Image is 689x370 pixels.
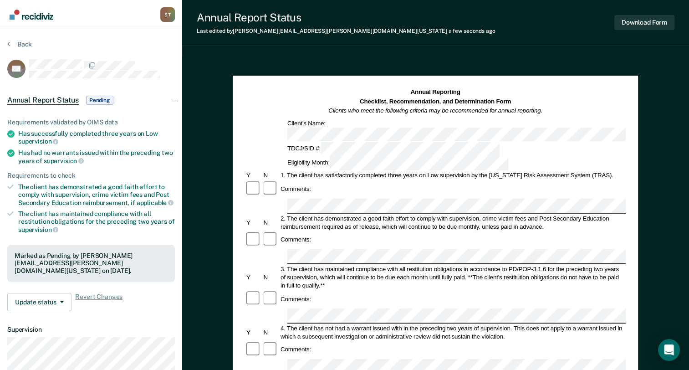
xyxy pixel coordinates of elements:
[18,210,175,233] div: The client has maintained compliance with all restitution obligations for the preceding two years of
[7,172,175,180] div: Requirements to check
[7,326,175,334] dt: Supervision
[160,7,175,22] div: S T
[18,183,175,206] div: The client has demonstrated a good faith effort to comply with supervision, crime victim fees and...
[18,149,175,164] div: Has had no warrants issued within the preceding two years of
[15,252,168,275] div: Marked as Pending by [PERSON_NAME][EMAIL_ADDRESS][PERSON_NAME][DOMAIN_NAME][US_STATE] on [DATE].
[279,171,626,180] div: 1. The client has satisfactorily completed three years on Low supervision by the [US_STATE] Risk ...
[137,199,174,206] span: applicable
[279,265,626,289] div: 3. The client has maintained compliance with all restitution obligations in accordance to PD/POP-...
[245,328,262,336] div: Y
[279,185,312,193] div: Comments:
[75,293,122,311] span: Revert Changes
[286,142,501,156] div: TDCJ/SID #:
[197,28,495,34] div: Last edited by [PERSON_NAME][EMAIL_ADDRESS][PERSON_NAME][DOMAIN_NAME][US_STATE]
[44,157,84,164] span: supervision
[197,11,495,24] div: Annual Report Status
[245,218,262,226] div: Y
[329,107,543,114] em: Clients who meet the following criteria may be recommended for annual reporting.
[614,15,674,30] button: Download Form
[658,339,680,361] div: Open Intercom Messenger
[10,10,53,20] img: Recidiviz
[411,89,460,96] strong: Annual Reporting
[262,171,279,180] div: N
[7,118,175,126] div: Requirements validated by OIMS data
[245,171,262,180] div: Y
[7,293,71,311] button: Update status
[279,295,312,303] div: Comments:
[7,96,79,105] span: Annual Report Status
[449,28,495,34] span: a few seconds ago
[86,96,113,105] span: Pending
[360,98,511,105] strong: Checklist, Recommendation, and Determination Form
[18,226,58,233] span: supervision
[279,345,312,354] div: Comments:
[18,138,58,145] span: supervision
[286,156,510,170] div: Eligibility Month:
[279,324,626,340] div: 4. The client has not had a warrant issued with in the preceding two years of supervision. This d...
[18,130,175,145] div: Has successfully completed three years on Low
[262,273,279,281] div: N
[245,273,262,281] div: Y
[262,328,279,336] div: N
[279,214,626,231] div: 2. The client has demonstrated a good faith effort to comply with supervision, crime victim fees ...
[279,236,312,244] div: Comments:
[7,40,32,48] button: Back
[262,218,279,226] div: N
[160,7,175,22] button: Profile dropdown button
